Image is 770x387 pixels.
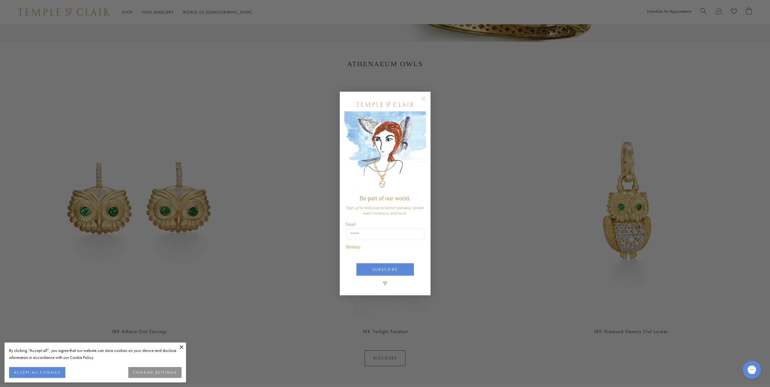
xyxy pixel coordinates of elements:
[423,98,430,105] button: Close dialog
[346,205,424,216] span: Sign up for exclusive collection previews, private event invitations, and more.
[346,228,424,240] input: Email
[128,367,182,378] button: COOKIES SETTINGS
[344,111,426,192] img: c4a9eb12-d91a-4d4a-8ee0-386386f4f338.jpeg
[740,359,764,381] iframe: Gorgias live chat messenger
[9,367,65,378] button: ACCEPT ALL COOKIES
[379,277,391,289] img: TSC
[359,195,410,202] span: Be part of our world.
[356,263,414,276] button: SUBSCRIBE
[346,222,356,227] span: Email
[356,102,414,107] img: Temple St. Clair
[346,245,361,249] span: Birthday
[9,347,182,361] div: By clicking “Accept all”, you agree that our website can store cookies on your device and disclos...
